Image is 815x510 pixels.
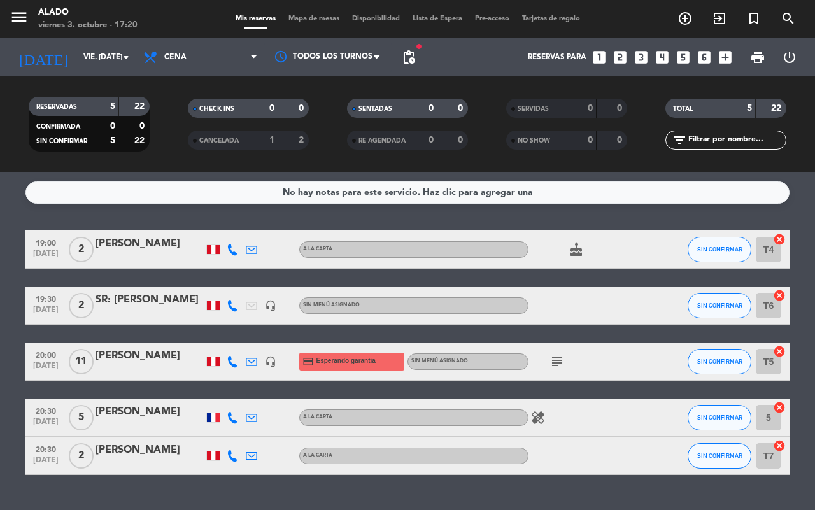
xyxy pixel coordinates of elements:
[96,442,204,458] div: [PERSON_NAME]
[746,11,762,26] i: turned_in_not
[612,49,628,66] i: looks_two
[697,414,742,421] span: SIN CONFIRMAR
[30,403,62,418] span: 20:30
[265,300,276,311] i: headset_mic
[591,49,607,66] i: looks_one
[302,356,314,367] i: credit_card
[773,439,786,452] i: cancel
[96,348,204,364] div: [PERSON_NAME]
[10,8,29,27] i: menu
[10,43,77,71] i: [DATE]
[69,349,94,374] span: 11
[316,356,376,366] span: Esperando garantía
[265,356,276,367] i: headset_mic
[633,49,649,66] i: looks_3
[516,15,586,22] span: Tarjetas de regalo
[781,11,796,26] i: search
[282,15,346,22] span: Mapa de mesas
[358,106,392,112] span: SENTADAS
[697,302,742,309] span: SIN CONFIRMAR
[303,414,332,420] span: A la carta
[688,237,751,262] button: SIN CONFIRMAR
[687,133,786,147] input: Filtrar por nombre...
[96,236,204,252] div: [PERSON_NAME]
[569,242,584,257] i: cake
[429,104,434,113] strong: 0
[771,104,784,113] strong: 22
[588,104,593,113] strong: 0
[411,358,468,364] span: Sin menú asignado
[199,106,234,112] span: CHECK INS
[283,185,533,200] div: No hay notas para este servicio. Haz clic para agregar una
[30,306,62,320] span: [DATE]
[30,441,62,456] span: 20:30
[617,136,625,145] strong: 0
[696,49,712,66] i: looks_6
[528,53,586,62] span: Reservas para
[675,49,691,66] i: looks_5
[96,292,204,308] div: SR: [PERSON_NAME]
[773,289,786,302] i: cancel
[750,50,765,65] span: print
[774,38,805,76] div: LOG OUT
[458,136,465,145] strong: 0
[588,136,593,145] strong: 0
[38,6,138,19] div: Alado
[773,233,786,246] i: cancel
[38,19,138,32] div: viernes 3. octubre - 17:20
[688,349,751,374] button: SIN CONFIRMAR
[688,405,751,430] button: SIN CONFIRMAR
[36,138,87,145] span: SIN CONFIRMAR
[134,136,147,145] strong: 22
[229,15,282,22] span: Mis reservas
[199,138,239,144] span: CANCELADA
[110,102,115,111] strong: 5
[30,250,62,264] span: [DATE]
[164,53,187,62] span: Cena
[346,15,406,22] span: Disponibilidad
[518,138,550,144] span: NO SHOW
[518,106,549,112] span: SERVIDAS
[30,291,62,306] span: 19:30
[110,122,115,131] strong: 0
[30,235,62,250] span: 19:00
[549,354,565,369] i: subject
[747,104,752,113] strong: 5
[96,404,204,420] div: [PERSON_NAME]
[782,50,797,65] i: power_settings_new
[10,8,29,31] button: menu
[110,136,115,145] strong: 5
[358,138,406,144] span: RE AGENDADA
[30,456,62,471] span: [DATE]
[36,124,80,130] span: CONFIRMADA
[69,293,94,318] span: 2
[712,11,727,26] i: exit_to_app
[654,49,670,66] i: looks_4
[677,11,693,26] i: add_circle_outline
[415,43,423,50] span: fiber_manual_record
[36,104,77,110] span: RESERVADAS
[773,345,786,358] i: cancel
[617,104,625,113] strong: 0
[30,362,62,376] span: [DATE]
[688,443,751,469] button: SIN CONFIRMAR
[673,106,693,112] span: TOTAL
[134,102,147,111] strong: 22
[406,15,469,22] span: Lista de Espera
[69,237,94,262] span: 2
[697,452,742,459] span: SIN CONFIRMAR
[30,347,62,362] span: 20:00
[299,136,306,145] strong: 2
[697,246,742,253] span: SIN CONFIRMAR
[299,104,306,113] strong: 0
[458,104,465,113] strong: 0
[69,405,94,430] span: 5
[303,246,332,251] span: A la carta
[401,50,416,65] span: pending_actions
[672,132,687,148] i: filter_list
[429,136,434,145] strong: 0
[118,50,134,65] i: arrow_drop_down
[697,358,742,365] span: SIN CONFIRMAR
[773,401,786,414] i: cancel
[269,104,274,113] strong: 0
